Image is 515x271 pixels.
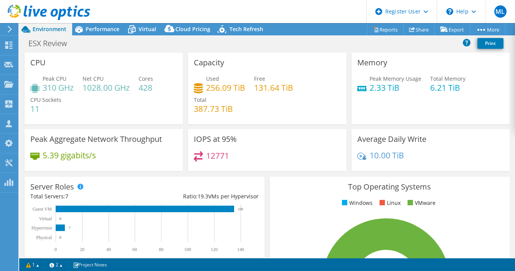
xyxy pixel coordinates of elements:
[25,39,79,48] h1: ESX Review
[59,236,61,239] text: 0
[406,199,436,207] li: VMware
[80,247,84,252] text: 20
[30,96,61,103] span: CPU Sockets
[39,216,52,221] text: Virtual
[30,105,61,113] h4: 11
[434,23,470,35] a: Export
[139,83,153,92] h4: 428
[65,193,68,200] span: 7
[340,199,373,207] li: Windows
[206,83,245,92] h4: 256.09 TiB
[36,235,52,240] text: Physical
[30,58,46,67] h3: CPU
[54,247,57,252] text: 0
[357,135,426,143] h3: Average Daily Write
[30,135,162,143] h3: Peak Aggregate Network Throughput
[144,192,258,201] div: Ratio: VMs per Hypervisor
[357,58,387,67] h3: Memory
[238,207,243,211] text: 135
[430,75,465,82] span: Total Memory
[86,25,119,33] span: Performance
[194,135,237,143] h3: IOPS at 95%
[446,8,453,15] svg: \n
[43,83,74,92] h4: 310 GHz
[43,75,66,82] span: Peak CPU
[43,151,96,160] h4: 5.39 gigabits/s
[470,23,505,35] a: More
[254,75,265,82] span: Free
[33,25,66,33] span: Environment
[194,96,206,103] span: Total
[206,151,229,160] h4: 12771
[30,192,144,201] div: Total Servers:
[139,75,153,82] span: Cores
[139,25,156,33] span: Virtual
[211,247,218,252] text: 120
[83,75,104,82] span: Net CPU
[21,260,45,269] a: 1
[378,199,401,207] li: Linux
[370,151,404,160] h4: 10.00 TiB
[33,206,52,212] text: Guest VM
[194,58,224,67] h3: Capacity
[229,25,263,33] span: Tech Refresh
[175,25,210,33] span: Cloud Pricing
[132,247,137,252] text: 60
[477,38,503,49] a: Print
[44,260,68,269] a: 2
[106,247,111,252] text: 40
[194,105,233,113] h4: 387.73 TiB
[198,193,208,200] span: 19.3
[430,83,465,92] h4: 6.21 TiB
[30,183,74,191] h3: Server Roles
[403,23,435,35] a: Share
[367,23,404,35] a: Reports
[237,247,244,252] text: 140
[69,226,71,230] text: 7
[83,83,130,92] h4: 1028.00 GHz
[31,225,52,231] text: Hypervisor
[370,75,421,82] span: Peak Memory Usage
[276,183,504,191] h3: Top Operating Systems
[159,247,163,252] text: 80
[370,83,421,92] h4: 2.33 TiB
[59,217,61,221] text: 0
[184,247,191,252] text: 100
[494,5,507,18] span: ML
[68,260,112,269] a: Project Notes
[254,83,293,92] h4: 131.64 TiB
[206,75,219,82] span: Used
